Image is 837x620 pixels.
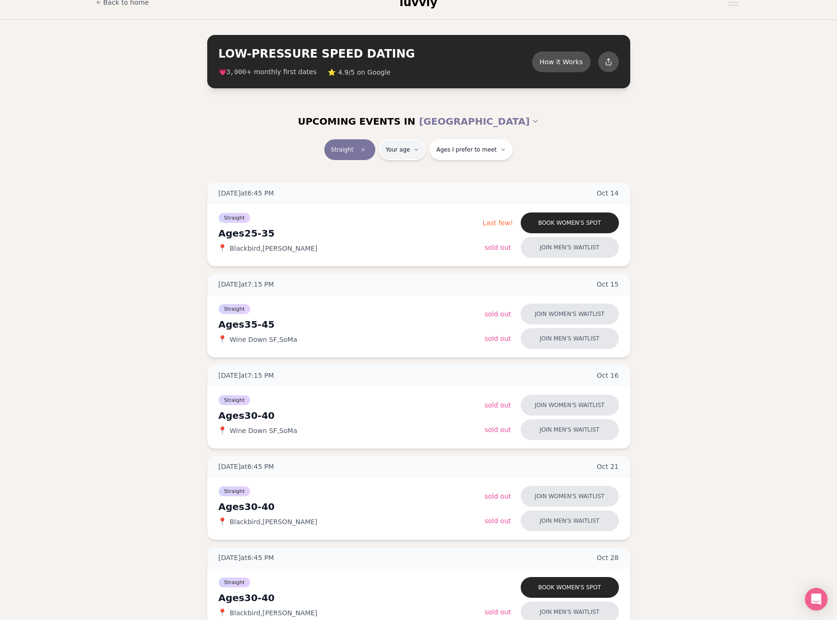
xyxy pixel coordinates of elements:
[485,310,511,318] span: Sold Out
[597,280,619,289] span: Oct 15
[521,419,619,440] button: Join men's waitlist
[597,371,619,380] span: Oct 16
[485,335,511,342] span: Sold Out
[331,146,354,153] span: Straight
[219,67,317,77] span: 💗 + monthly first dates
[219,578,251,587] span: Straight
[419,111,539,132] button: [GEOGRAPHIC_DATA]
[298,115,415,128] span: UPCOMING EVENTS IN
[219,280,274,289] span: [DATE] at 7:15 PM
[230,517,318,527] span: Blackbird , [PERSON_NAME]
[219,46,532,61] h2: LOW-PRESSURE SPEED DATING
[436,146,497,153] span: Ages I prefer to meet
[219,245,226,252] span: 📍
[521,237,619,258] button: Join men's waitlist
[357,144,369,155] span: Clear event type filter
[521,328,619,349] button: Join men's waitlist
[230,335,297,344] span: Wine Down SF , SoMa
[219,427,226,434] span: 📍
[219,318,485,331] div: Ages 35-45
[597,462,619,471] span: Oct 21
[219,500,485,513] div: Ages 30-40
[485,401,511,409] span: Sold Out
[219,304,251,314] span: Straight
[805,588,828,611] div: Open Intercom Messenger
[230,608,318,618] span: Blackbird , [PERSON_NAME]
[597,188,619,198] span: Oct 14
[230,426,297,435] span: Wine Down SF , SoMa
[485,244,511,251] span: Sold Out
[219,371,274,380] span: [DATE] at 7:15 PM
[386,146,410,153] span: Your age
[532,51,591,72] button: How it Works
[219,409,485,422] div: Ages 30-40
[219,227,483,240] div: Ages 25-35
[521,486,619,507] button: Join women's waitlist
[485,493,511,500] span: Sold Out
[521,212,619,233] button: Book women's spot
[219,336,226,343] span: 📍
[324,139,375,160] button: StraightClear event type filter
[485,608,511,616] span: Sold Out
[219,395,251,405] span: Straight
[219,609,226,617] span: 📍
[219,591,485,604] div: Ages 30-40
[597,553,619,562] span: Oct 28
[227,68,246,76] span: 3,000
[482,219,513,227] span: Last few!
[219,188,274,198] span: [DATE] at 6:45 PM
[219,486,251,496] span: Straight
[521,395,619,416] button: Join women's waitlist
[219,213,251,223] span: Straight
[521,304,619,324] button: Join women's waitlist
[219,462,274,471] span: [DATE] at 6:45 PM
[521,577,619,598] button: Book women's spot
[219,518,226,526] span: 📍
[379,139,426,160] button: Your age
[230,244,318,253] span: Blackbird , [PERSON_NAME]
[219,553,274,562] span: [DATE] at 6:45 PM
[485,517,511,525] span: Sold Out
[485,426,511,433] span: Sold Out
[328,68,390,77] span: ⭐ 4.9/5 on Google
[430,139,513,160] button: Ages I prefer to meet
[521,510,619,531] button: Join men's waitlist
